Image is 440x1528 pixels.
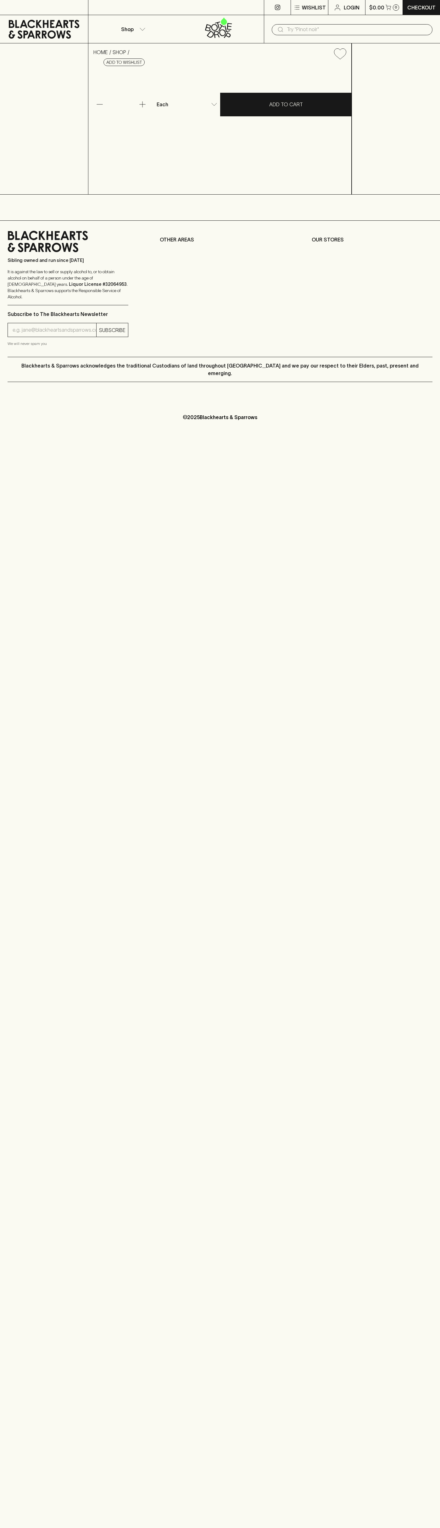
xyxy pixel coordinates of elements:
[344,4,359,11] p: Login
[157,101,168,108] p: Each
[12,362,428,377] p: Blackhearts & Sparrows acknowledges the traditional Custodians of land throughout [GEOGRAPHIC_DAT...
[8,257,128,263] p: Sibling owned and run since [DATE]
[302,4,326,11] p: Wishlist
[99,326,125,334] p: SUBSCRIBE
[103,58,145,66] button: Add to wishlist
[13,325,96,335] input: e.g. jane@blackheartsandsparrows.com.au
[269,101,303,108] p: ADD TO CART
[93,49,108,55] a: HOME
[8,269,128,300] p: It is against the law to sell or supply alcohol to, or to obtain alcohol on behalf of a person un...
[395,6,397,9] p: 0
[69,282,127,287] strong: Liquor License #32064953
[8,310,128,318] p: Subscribe to The Blackhearts Newsletter
[312,236,432,243] p: OUR STORES
[220,93,352,116] button: ADD TO CART
[88,64,351,194] img: Indigo Mandarin Bergamot & Lemon Myrtle Soda 330ml
[369,4,384,11] p: $0.00
[154,98,220,111] div: Each
[287,25,427,35] input: Try "Pinot noir"
[97,323,128,337] button: SUBSCRIBE
[121,25,134,33] p: Shop
[407,4,436,11] p: Checkout
[113,49,126,55] a: SHOP
[160,236,281,243] p: OTHER AREAS
[88,15,176,43] button: Shop
[331,46,349,62] button: Add to wishlist
[8,340,128,347] p: We will never spam you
